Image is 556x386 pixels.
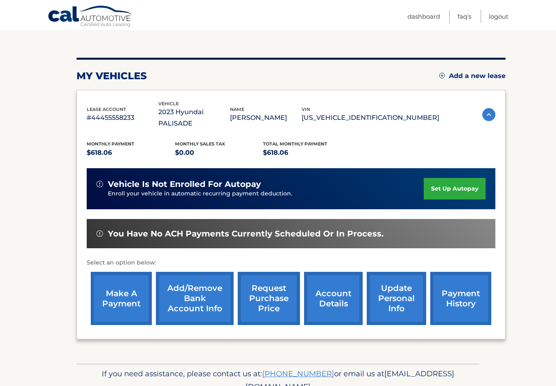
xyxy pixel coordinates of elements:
span: You have no ACH payments currently scheduled or in process. [108,229,383,239]
span: Total Monthly Payment [263,141,327,147]
a: [PHONE_NUMBER] [262,369,334,378]
a: payment history [430,272,491,325]
h2: my vehicles [77,70,147,82]
p: [PERSON_NAME] [230,112,302,124]
p: #44455558233 [87,112,158,124]
a: update personal info [367,272,426,325]
a: Add a new lease [439,72,506,80]
p: 2023 Hyundai PALISADE [158,106,230,129]
img: add.svg [439,73,445,78]
img: alert-white.svg [96,181,103,187]
span: Monthly Payment [87,141,134,147]
p: $618.06 [87,147,175,158]
a: FAQ's [457,10,471,23]
img: alert-white.svg [96,230,103,237]
span: name [230,106,244,112]
img: accordion-active.svg [482,108,495,121]
p: [US_VEHICLE_IDENTIFICATION_NUMBER] [302,112,439,124]
a: Add/Remove bank account info [156,272,234,325]
a: set up autopay [424,178,486,200]
p: Select an option below: [87,258,495,268]
a: Cal Automotive [48,5,133,29]
a: Logout [489,10,508,23]
span: lease account [87,106,126,112]
p: Enroll your vehicle in automatic recurring payment deduction. [108,189,424,198]
a: make a payment [91,272,152,325]
a: account details [304,272,363,325]
span: vehicle [158,101,179,106]
span: vin [302,106,310,112]
a: request purchase price [238,272,300,325]
span: vehicle is not enrolled for autopay [108,179,261,189]
p: $0.00 [175,147,263,158]
p: $618.06 [263,147,351,158]
a: Dashboard [407,10,440,23]
span: Monthly sales Tax [175,141,225,147]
